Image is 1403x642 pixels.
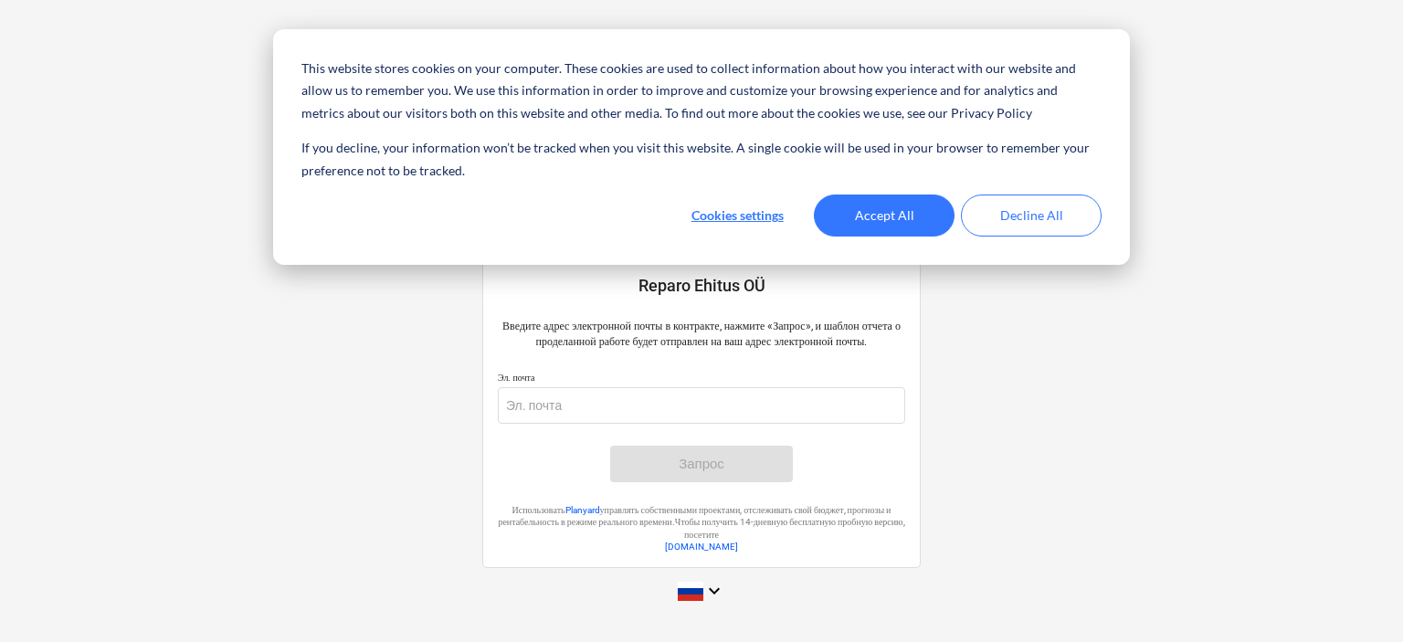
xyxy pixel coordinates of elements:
[667,195,807,237] button: Cookies settings
[273,29,1130,265] div: Cookie banner
[665,542,738,552] a: [DOMAIN_NAME]
[814,195,955,237] button: Accept All
[498,275,905,297] p: Reparo Ehitus OÜ
[498,504,905,541] p: Использовать управлять собственными проектами, отслеживать свой бюджет, прогнозы и рентабельность...
[301,58,1102,125] p: This website stores cookies on your computer. These cookies are used to collect information about...
[703,580,725,602] i: keyboard_arrow_down
[498,319,905,350] p: Введите адрес электронной почты в контракте, нажмите «Запрос», и шаблон отчета о проделанной рабо...
[565,505,600,515] a: Planyard
[301,137,1102,182] p: If you decline, your information won’t be tracked when you visit this website. A single cookie wi...
[498,372,905,387] p: Эл. почта
[961,195,1102,237] button: Decline All
[498,387,905,424] input: Эл. почта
